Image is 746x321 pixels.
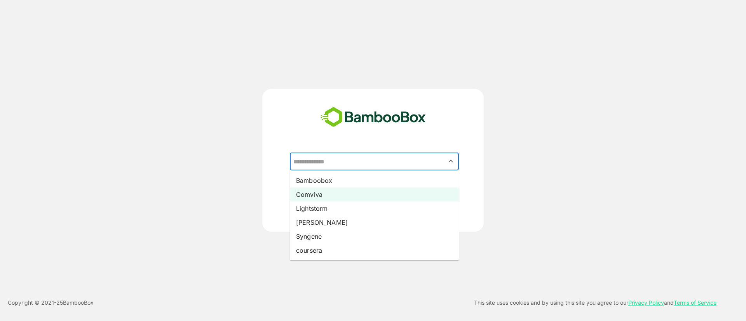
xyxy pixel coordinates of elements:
[290,174,459,187] li: Bamboobox
[290,229,459,243] li: Syngene
[290,215,459,229] li: [PERSON_NAME]
[290,243,459,257] li: coursera
[674,299,716,306] a: Terms of Service
[290,187,459,201] li: Comviva
[290,201,459,215] li: Lightstorm
[446,156,456,167] button: Close
[628,299,664,306] a: Privacy Policy
[8,298,94,307] p: Copyright © 2021- 25 BambooBox
[474,298,716,307] p: This site uses cookies and by using this site you agree to our and
[316,104,430,130] img: bamboobox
